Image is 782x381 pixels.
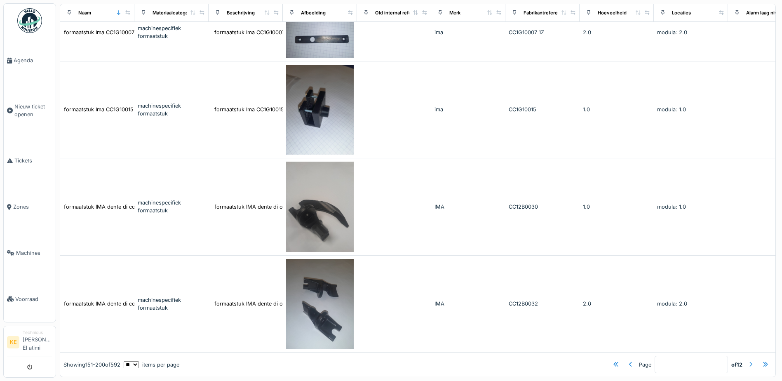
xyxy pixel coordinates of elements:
a: Tickets [4,138,56,184]
a: Agenda [4,38,56,84]
div: 1.0 [583,106,650,113]
div: Showing 151 - 200 of 592 [63,361,120,369]
div: formaatstuk IMA dente di contrasto centrale CC1... [214,300,341,308]
div: Merk [449,9,460,16]
a: Nieuw ticket openen [4,84,56,138]
span: Voorraad [15,295,52,303]
div: machinespecifiek formaatstuk [138,199,205,214]
li: KE [7,336,19,348]
div: CC1G10007 1Z [509,28,576,36]
div: Page [639,361,651,369]
div: items per page [124,361,179,369]
div: CC12B0030 [509,203,576,211]
div: ima [434,106,502,113]
div: formaatstuk Ima CC1G10015 [214,106,284,113]
div: Locaties [672,9,691,16]
a: KE Technicus[PERSON_NAME] El atimi [7,329,52,357]
img: formaatstuk IMA dente di contrasto centrale CC12B0032 [286,259,354,349]
div: Naam [78,9,91,16]
div: machinespecifiek formaatstuk [138,296,205,312]
div: IMA [434,300,502,308]
div: Hoeveelheid [598,9,627,16]
span: Nieuw ticket openen [14,103,52,118]
img: formaatstuk Ima CC1G10007 1Z [286,7,354,58]
div: formaatstuk Ima CC1G10007 1Z [64,28,141,36]
div: 1.0 [583,203,650,211]
span: Tickets [14,157,52,165]
div: machinespecifiek formaatstuk [138,24,205,40]
div: formaatstuk Ima CC1G10007 1Z [214,28,292,36]
div: Old internal reference [375,9,425,16]
img: formaatstuk IMA dente di contrasto anteriore CC12B0030 [286,162,354,252]
span: modula: 2.0 [657,301,687,307]
span: Agenda [14,56,52,64]
span: modula: 1.0 [657,106,686,113]
span: modula: 1.0 [657,204,686,210]
div: Afbeelding [301,9,326,16]
div: CC12B0032 [509,300,576,308]
div: Materiaalcategorie [153,9,194,16]
div: machinespecifiek formaatstuk [138,102,205,118]
div: formaatstuk Ima CC1G10015 [64,106,134,113]
img: formaatstuk Ima CC1G10015 [286,65,354,155]
div: IMA [434,203,502,211]
img: Badge_color-CXgf-gQk.svg [17,8,42,33]
a: Zones [4,184,56,230]
a: Voorraad [4,276,56,322]
span: Machines [16,249,52,257]
li: [PERSON_NAME] El atimi [23,329,52,355]
div: formaatstuk IMA dente di contrasto centrale CC12B0032 [64,300,205,308]
div: 2.0 [583,28,650,36]
strong: of 12 [731,361,742,369]
div: Beschrijving [227,9,255,16]
div: CC1G10015 [509,106,576,113]
div: 2.0 [583,300,650,308]
div: formaatstuk IMA dente di contrasto anteriore CC... [214,203,341,211]
div: Technicus [23,329,52,336]
span: Zones [13,203,52,211]
span: modula: 2.0 [657,29,687,35]
div: ima [434,28,502,36]
a: Machines [4,230,56,276]
div: formaatstuk IMA dente di contrasto anteriore CC12B0030 [64,203,208,211]
div: Fabrikantreferentie [524,9,566,16]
